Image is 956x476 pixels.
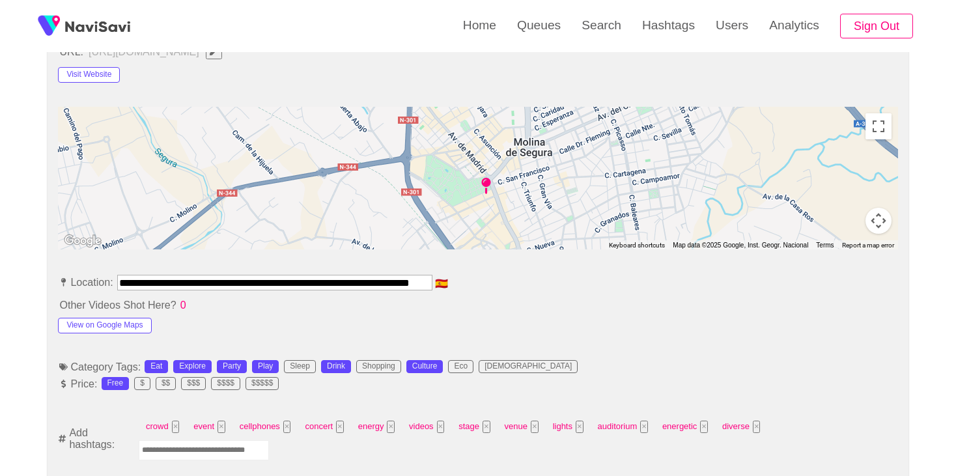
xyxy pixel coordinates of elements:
[179,299,188,311] span: 0
[58,318,151,329] a: View on Google Maps
[58,299,177,311] span: Other Videos Shot Here?
[58,67,120,79] a: Visit Website
[640,421,648,433] button: Tag at index 9 with value 14774 focussed. Press backspace to remove
[251,379,273,388] div: $$$$$
[58,361,142,372] span: Category Tags:
[549,417,587,437] span: lights
[58,67,120,83] button: Visit Website
[336,421,344,433] button: Tag at index 3 with value 2540 focussed. Press backspace to remove
[658,417,712,437] span: energetic
[33,10,65,42] img: fireSpot
[301,417,347,437] span: concert
[842,242,894,249] a: Report a map error
[140,379,145,388] div: $
[501,417,542,437] span: venue
[865,113,892,139] button: Toggle fullscreen view
[283,421,291,433] button: Tag at index 2 with value 2293 focussed. Press backspace to remove
[362,362,395,371] div: Shopping
[162,379,170,388] div: $$
[190,417,229,437] span: event
[258,362,273,371] div: Play
[187,379,200,388] div: $$$
[387,421,395,433] button: Tag at index 4 with value 2749 focussed. Press backspace to remove
[58,378,98,389] span: Price:
[218,421,225,433] button: Tag at index 1 with value 719 focussed. Press backspace to remove
[455,417,494,437] span: stage
[531,421,539,433] button: Tag at index 7 with value 8201 focussed. Press backspace to remove
[483,421,490,433] button: Tag at index 6 with value 4863 focussed. Press backspace to remove
[61,232,104,249] img: Google
[865,208,892,234] button: Map camera controls
[485,362,572,371] div: [DEMOGRAPHIC_DATA]
[594,417,652,437] span: auditorium
[816,242,834,249] a: Terms (opens in new tab)
[718,417,765,437] span: diverse
[179,362,206,371] div: Explore
[150,362,162,371] div: Eat
[434,278,449,288] span: 🇪🇸
[58,318,151,333] button: View on Google Maps
[65,20,130,33] img: fireSpot
[454,362,468,371] div: Eco
[139,440,269,460] input: Enter tag here and press return
[61,232,104,249] a: Open this area in Google Maps (opens a new window)
[412,362,438,371] div: Culture
[673,242,808,249] span: Map data ©2025 Google, Inst. Geogr. Nacional
[142,417,183,437] span: crowd
[290,362,310,371] div: Sleep
[107,379,124,388] div: Free
[576,421,583,433] button: Tag at index 8 with value 2560 focussed. Press backspace to remove
[405,417,448,437] span: videos
[700,421,708,433] button: Tag at index 10 with value 2416 focussed. Press backspace to remove
[609,241,665,250] button: Keyboard shortcuts
[68,427,137,451] span: Add hashtags:
[327,362,345,371] div: Drink
[236,417,295,437] span: cellphones
[223,362,241,371] div: Party
[354,417,399,437] span: energy
[217,379,234,388] div: $$$$
[437,421,445,433] button: Tag at index 5 with value 325343 focussed. Press backspace to remove
[172,421,180,433] button: Tag at index 0 with value 2437 focussed. Press backspace to remove
[58,276,114,288] span: Location:
[840,14,913,39] button: Sign Out
[753,421,761,433] button: Tag at index 11 with value 2509 focussed. Press backspace to remove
